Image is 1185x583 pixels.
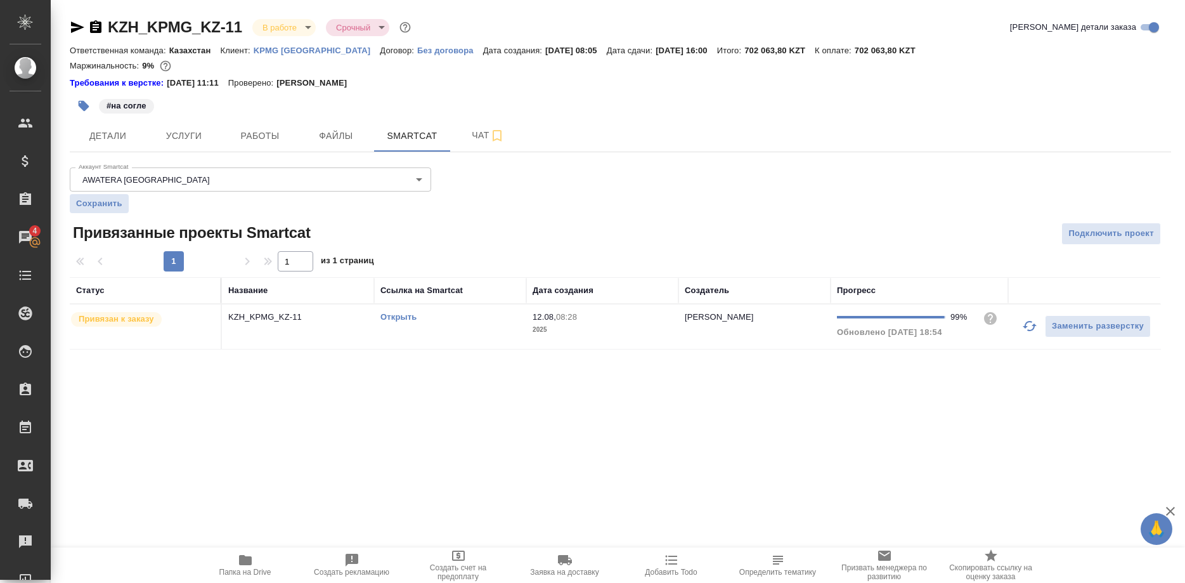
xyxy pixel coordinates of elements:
span: Сохранить [76,197,122,210]
span: Чат [458,128,519,143]
p: К оплате: [815,46,855,55]
button: В работе [259,22,301,33]
div: Ссылка на Smartcat [380,284,463,297]
div: Дата создания [533,284,593,297]
button: Обновить прогресс [1014,311,1045,341]
p: 2025 [533,324,672,336]
div: Название [228,284,268,297]
a: Без договора [417,44,483,55]
p: Казахстан [169,46,221,55]
span: на согле [98,100,155,110]
p: 08:28 [556,312,577,322]
a: Открыть [380,312,417,322]
div: Прогресс [837,284,876,297]
p: [DATE] 16:00 [656,46,717,55]
div: Создатель [685,284,729,297]
p: #на согле [107,100,146,112]
a: KZH_KPMG_KZ-11 [108,18,242,36]
div: Статус [76,284,105,297]
span: 🙏 [1146,516,1167,542]
p: 702 063,80 KZT [855,46,925,55]
svg: Подписаться [489,128,505,143]
button: Скопировать ссылку для ЯМессенджера [70,20,85,35]
p: 9% [142,61,157,70]
span: Услуги [153,128,214,144]
span: из 1 страниц [321,253,374,272]
p: KZH_KPMG_KZ-11 [228,311,368,324]
span: Детали [77,128,138,144]
span: Заменить разверстку [1052,319,1144,334]
button: Срочный [332,22,374,33]
button: 🙏 [1141,513,1172,545]
div: Нажми, чтобы открыть папку с инструкцией [70,77,167,89]
button: AWATERA [GEOGRAPHIC_DATA] [79,174,214,185]
span: Smartcat [382,128,443,144]
p: Дата сдачи: [607,46,656,55]
p: Без договора [417,46,483,55]
span: [PERSON_NAME] детали заказа [1010,21,1136,34]
p: Маржинальность: [70,61,142,70]
button: Подключить проект [1061,223,1161,245]
p: Привязан к заказу [79,313,154,325]
button: Добавить тэг [70,92,98,120]
span: Работы [230,128,290,144]
div: 99% [950,311,973,324]
button: Сохранить [70,194,129,213]
p: 702 063,80 KZT [744,46,815,55]
span: Файлы [306,128,366,144]
a: 4 [3,221,48,253]
p: Проверено: [228,77,277,89]
button: Скопировать ссылку [88,20,103,35]
span: Привязанные проекты Smartcat [70,223,311,243]
a: KPMG [GEOGRAPHIC_DATA] [254,44,380,55]
span: Обновлено [DATE] 18:54 [837,327,942,337]
p: [DATE] 11:11 [167,77,228,89]
p: [PERSON_NAME] [685,312,754,322]
div: В работе [326,19,389,36]
button: 86383.40 RUB; [157,58,174,74]
p: [DATE] 08:05 [545,46,607,55]
p: Клиент: [220,46,253,55]
span: 4 [25,225,44,237]
p: Договор: [380,46,417,55]
a: Требования к верстке: [70,77,167,89]
p: 12.08, [533,312,556,322]
p: [PERSON_NAME] [276,77,356,89]
span: Подключить проект [1068,226,1154,241]
div: В работе [252,19,316,36]
p: Ответственная команда: [70,46,169,55]
p: Дата создания: [483,46,545,55]
div: AWATERA [GEOGRAPHIC_DATA] [70,167,431,192]
button: Заменить разверстку [1045,315,1151,337]
p: KPMG [GEOGRAPHIC_DATA] [254,46,380,55]
p: Итого: [717,46,744,55]
button: Доп статусы указывают на важность/срочность заказа [397,19,413,36]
